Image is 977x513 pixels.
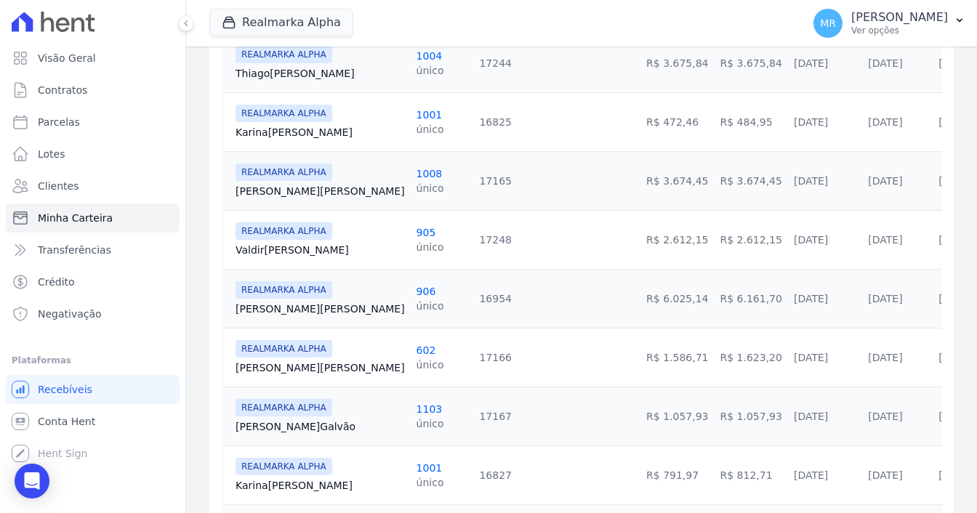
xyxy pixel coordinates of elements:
[868,411,902,422] a: [DATE]
[640,387,714,445] td: R$ 1.057,93
[938,57,973,69] a: [DATE]
[479,411,512,422] a: 17167
[38,83,87,97] span: Contratos
[38,307,102,321] span: Negativação
[479,116,512,128] a: 16825
[794,116,828,128] a: [DATE]
[417,344,436,356] a: 602
[38,275,75,289] span: Crédito
[851,25,948,36] p: Ver opções
[794,352,828,363] a: [DATE]
[851,10,948,25] p: [PERSON_NAME]
[209,9,353,36] button: Realmarka Alpha
[236,222,332,240] span: REALMARKA ALPHA
[640,269,714,328] td: R$ 6.025,14
[714,92,787,151] td: R$ 484,95
[938,469,973,481] a: [DATE]
[236,125,405,140] a: Karina[PERSON_NAME]
[794,175,828,187] a: [DATE]
[802,3,977,44] button: MR [PERSON_NAME] Ver opções
[236,360,405,375] a: [PERSON_NAME][PERSON_NAME]
[236,340,332,358] span: REALMARKA ALPHA
[714,151,787,210] td: R$ 3.674,45
[868,293,902,304] a: [DATE]
[938,352,973,363] a: [DATE]
[640,92,714,151] td: R$ 472,46
[794,469,828,481] a: [DATE]
[714,269,787,328] td: R$ 6.161,70
[236,419,405,434] a: [PERSON_NAME]Galvão
[794,411,828,422] a: [DATE]
[38,51,96,65] span: Visão Geral
[15,464,49,498] div: Open Intercom Messenger
[938,116,973,128] a: [DATE]
[938,293,973,304] a: [DATE]
[640,445,714,504] td: R$ 791,97
[38,147,65,161] span: Lotes
[6,203,180,233] a: Minha Carteira
[38,382,92,397] span: Recebíveis
[417,109,443,121] a: 1001
[794,57,828,69] a: [DATE]
[6,44,180,73] a: Visão Geral
[479,352,512,363] a: 17166
[820,18,836,28] span: MR
[640,328,714,387] td: R$ 1.586,71
[417,50,443,62] a: 1004
[417,462,443,474] a: 1001
[417,286,436,297] a: 906
[236,281,332,299] span: REALMARKA ALPHA
[417,227,436,238] a: 905
[868,234,902,246] a: [DATE]
[236,458,332,475] span: REALMARKA ALPHA
[236,66,405,81] a: Thiago[PERSON_NAME]
[714,328,787,387] td: R$ 1.623,20
[868,57,902,69] a: [DATE]
[12,352,174,369] div: Plataformas
[714,210,787,269] td: R$ 2.612,15
[417,416,444,431] div: único
[417,240,444,254] div: único
[640,151,714,210] td: R$ 3.674,45
[38,211,113,225] span: Minha Carteira
[868,352,902,363] a: [DATE]
[714,33,787,92] td: R$ 3.675,84
[38,414,95,429] span: Conta Hent
[417,122,444,137] div: único
[417,181,444,195] div: único
[479,293,512,304] a: 16954
[236,163,332,181] span: REALMARKA ALPHA
[6,299,180,328] a: Negativação
[236,243,405,257] a: Valdir[PERSON_NAME]
[417,299,444,313] div: único
[236,478,405,493] a: Karina[PERSON_NAME]
[236,184,405,198] a: [PERSON_NAME][PERSON_NAME]
[417,168,443,179] a: 1008
[479,469,512,481] a: 16827
[6,235,180,264] a: Transferências
[938,175,973,187] a: [DATE]
[868,175,902,187] a: [DATE]
[6,267,180,296] a: Crédito
[236,46,332,63] span: REALMARKA ALPHA
[236,105,332,122] span: REALMARKA ALPHA
[479,57,512,69] a: 17244
[794,293,828,304] a: [DATE]
[479,234,512,246] a: 17248
[38,243,111,257] span: Transferências
[6,108,180,137] a: Parcelas
[640,210,714,269] td: R$ 2.612,15
[38,115,80,129] span: Parcelas
[38,179,79,193] span: Clientes
[236,399,332,416] span: REALMARKA ALPHA
[714,445,787,504] td: R$ 812,71
[6,171,180,201] a: Clientes
[6,407,180,436] a: Conta Hent
[6,140,180,169] a: Lotes
[6,375,180,404] a: Recebíveis
[938,411,973,422] a: [DATE]
[640,33,714,92] td: R$ 3.675,84
[417,403,443,415] a: 1103
[417,358,444,372] div: único
[868,469,902,481] a: [DATE]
